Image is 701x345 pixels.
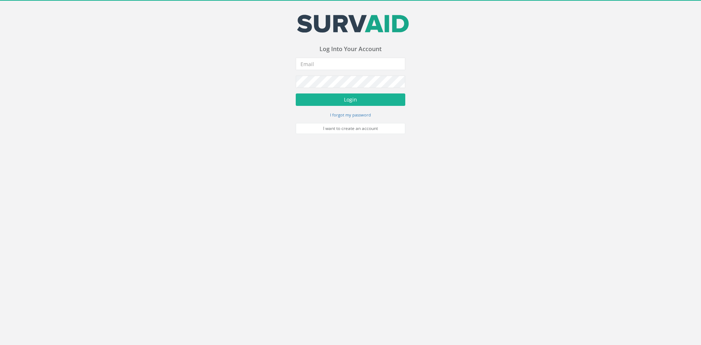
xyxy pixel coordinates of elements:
small: I forgot my password [330,112,371,118]
input: Email [296,58,405,70]
a: I want to create an account [296,123,405,134]
button: Login [296,93,405,106]
h3: Log Into Your Account [296,46,405,53]
a: I forgot my password [330,111,371,118]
